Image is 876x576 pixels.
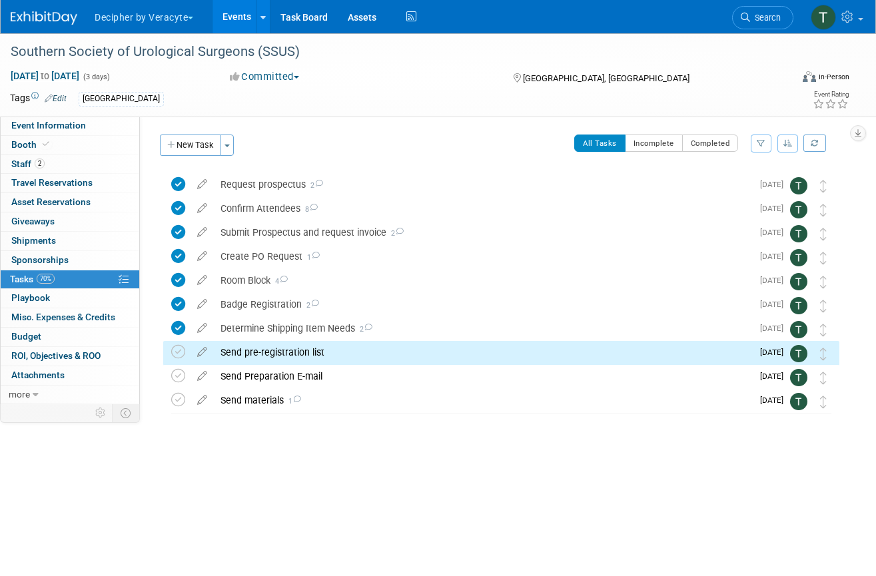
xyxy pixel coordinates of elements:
[811,5,836,30] img: Tony Alvarado
[523,73,689,83] span: [GEOGRAPHIC_DATA], [GEOGRAPHIC_DATA]
[1,289,139,308] a: Playbook
[214,317,752,340] div: Determine Shipping Item Needs
[191,346,214,358] a: edit
[820,252,827,264] i: Move task
[803,71,816,82] img: Format-Inperson.png
[300,205,318,214] span: 8
[1,308,139,327] a: Misc. Expenses & Credits
[214,197,752,220] div: Confirm Attendees
[818,72,849,82] div: In-Person
[760,228,790,237] span: [DATE]
[732,6,793,29] a: Search
[813,91,849,98] div: Event Rating
[790,321,807,338] img: Tony Alvarado
[160,135,221,156] button: New Task
[760,180,790,189] span: [DATE]
[1,347,139,366] a: ROI, Objectives & ROO
[191,298,214,310] a: edit
[191,274,214,286] a: edit
[35,158,45,168] span: 2
[191,370,214,382] a: edit
[302,253,320,262] span: 1
[1,155,139,174] a: Staff2
[11,216,55,226] span: Giveaways
[11,158,45,169] span: Staff
[10,70,80,82] span: [DATE] [DATE]
[113,404,140,422] td: Toggle Event Tabs
[79,92,164,106] div: [GEOGRAPHIC_DATA]
[10,91,67,107] td: Tags
[45,94,67,103] a: Edit
[760,348,790,357] span: [DATE]
[191,250,214,262] a: edit
[214,269,752,292] div: Room Block
[43,141,49,148] i: Booth reservation complete
[574,135,626,152] button: All Tasks
[11,120,86,131] span: Event Information
[760,276,790,285] span: [DATE]
[284,397,301,406] span: 1
[790,393,807,410] img: Tony Alvarado
[790,297,807,314] img: Tony Alvarado
[302,301,319,310] span: 2
[820,204,827,216] i: Move task
[820,372,827,384] i: Move task
[10,274,55,284] span: Tasks
[1,328,139,346] a: Budget
[760,252,790,261] span: [DATE]
[191,322,214,334] a: edit
[803,135,826,152] a: Refresh
[306,181,323,190] span: 2
[270,277,288,286] span: 4
[1,174,139,192] a: Travel Reservations
[820,228,827,240] i: Move task
[790,273,807,290] img: Tony Alvarado
[11,331,41,342] span: Budget
[625,135,683,152] button: Incomplete
[1,136,139,154] a: Booth
[191,226,214,238] a: edit
[214,293,752,316] div: Badge Registration
[191,178,214,190] a: edit
[386,229,404,238] span: 2
[1,366,139,385] a: Attachments
[1,212,139,231] a: Giveaways
[790,177,807,194] img: Tony Alvarado
[682,135,739,152] button: Completed
[6,40,778,64] div: Southern Society of Urological Surgeons (SSUS)
[760,300,790,309] span: [DATE]
[790,345,807,362] img: Tony Alvarado
[11,235,56,246] span: Shipments
[1,251,139,270] a: Sponsorships
[11,254,69,265] span: Sponsorships
[1,232,139,250] a: Shipments
[820,276,827,288] i: Move task
[11,370,65,380] span: Attachments
[790,249,807,266] img: Tony Alvarado
[1,386,139,404] a: more
[760,372,790,381] span: [DATE]
[37,274,55,284] span: 70%
[820,324,827,336] i: Move task
[820,348,827,360] i: Move task
[11,196,91,207] span: Asset Reservations
[225,70,304,84] button: Committed
[89,404,113,422] td: Personalize Event Tab Strip
[82,73,110,81] span: (3 days)
[214,341,752,364] div: Send pre-registration list
[214,365,752,388] div: Send Preparation E-mail
[214,173,752,196] div: Request prospectus
[191,394,214,406] a: edit
[790,201,807,218] img: Tony Alvarado
[214,389,752,412] div: Send materials
[760,324,790,333] span: [DATE]
[750,13,781,23] span: Search
[191,202,214,214] a: edit
[820,396,827,408] i: Move task
[214,245,752,268] div: Create PO Request
[355,325,372,334] span: 2
[820,180,827,192] i: Move task
[1,270,139,289] a: Tasks70%
[11,11,77,25] img: ExhibitDay
[760,396,790,405] span: [DATE]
